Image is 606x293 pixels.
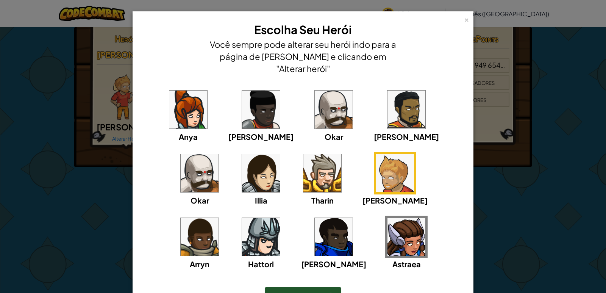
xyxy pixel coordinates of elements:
img: portrait.png [169,91,207,128]
img: portrait.png [387,218,425,256]
span: Hattori [248,259,274,269]
span: Astraea [392,259,421,269]
img: portrait.png [181,154,219,192]
img: portrait.png [315,218,353,256]
img: portrait.png [242,91,280,128]
span: [PERSON_NAME] [228,132,294,141]
span: Okar [191,196,209,205]
img: portrait.png [242,218,280,256]
img: portrait.png [181,218,219,256]
span: Arryn [190,259,209,269]
img: portrait.png [376,154,414,192]
span: [PERSON_NAME] [362,196,428,205]
h3: Escolha Seu Herói [208,21,398,38]
span: Illia [255,196,267,205]
span: [PERSON_NAME] [301,259,366,269]
h4: Você sempre pode alterar seu herói indo para a página de [PERSON_NAME] e clicando em "Alterar herói" [208,38,398,75]
span: Okar [325,132,343,141]
img: portrait.png [303,154,341,192]
div: × [464,15,469,23]
img: portrait.png [315,91,353,128]
img: portrait.png [387,91,425,128]
img: portrait.png [242,154,280,192]
span: Tharin [311,196,334,205]
span: [PERSON_NAME] [374,132,439,141]
span: Anya [179,132,198,141]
